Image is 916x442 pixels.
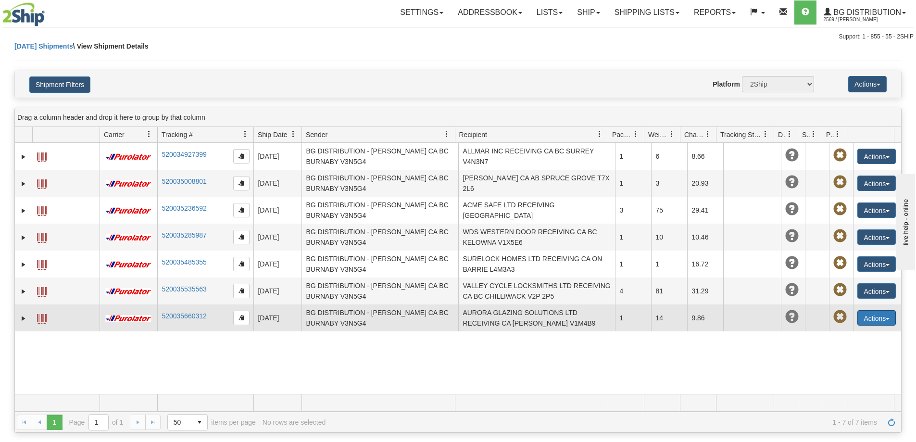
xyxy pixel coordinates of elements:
span: \ View Shipment Details [73,42,149,50]
td: 81 [651,278,687,304]
td: [DATE] [253,224,301,251]
td: [DATE] [253,304,301,331]
span: Pickup Not Assigned [833,310,847,324]
span: 1 - 7 of 7 items [332,418,877,426]
a: 520035485355 [162,258,206,266]
a: Refresh [884,415,899,430]
td: 4 [615,278,651,304]
a: Charge filter column settings [700,126,716,142]
td: BG DISTRIBUTION - [PERSON_NAME] CA BC BURNABY V3N5G4 [301,197,458,224]
a: BG Distribution 2569 / [PERSON_NAME] [816,0,913,25]
div: Support: 1 - 855 - 55 - 2SHIP [2,33,914,41]
a: Expand [19,233,28,242]
img: 11 - Purolator [104,207,153,215]
a: Addressbook [451,0,529,25]
td: [DATE] [253,251,301,278]
td: SURELOCK HOMES LTD RECEIVING CA ON BARRIE L4M3A3 [458,251,615,278]
span: Unknown [785,283,799,297]
button: Actions [857,202,896,218]
a: Expand [19,179,28,189]
button: Copy to clipboard [233,311,250,325]
span: Recipient [459,130,487,139]
td: BG DISTRIBUTION - [PERSON_NAME] CA BC BURNABY V3N5G4 [301,170,458,197]
td: 1 [615,143,651,170]
td: BG DISTRIBUTION - [PERSON_NAME] CA BC BURNABY V3N5G4 [301,143,458,170]
button: Copy to clipboard [233,230,250,244]
span: 2569 / [PERSON_NAME] [824,15,896,25]
span: Page of 1 [69,414,124,430]
button: Shipment Filters [29,76,90,93]
span: Page 1 [47,415,62,430]
span: Unknown [785,176,799,189]
span: Tracking # [162,130,193,139]
td: 9.86 [687,304,723,331]
a: Label [37,256,47,271]
td: 1 [615,224,651,251]
a: Carrier filter column settings [141,126,157,142]
td: WDS WESTERN DOOR RECEIVING CA BC KELOWNA V1X5E6 [458,224,615,251]
iframe: chat widget [894,172,915,270]
span: Shipment Issues [802,130,810,139]
a: Label [37,148,47,164]
span: Pickup Status [826,130,834,139]
a: Expand [19,314,28,323]
div: No rows are selected [263,418,326,426]
span: Pickup Not Assigned [833,256,847,270]
td: AURORA GLAZING SOLUTIONS LTD RECEIVING CA [PERSON_NAME] V1M4B9 [458,304,615,331]
span: select [192,415,207,430]
td: [DATE] [253,278,301,304]
a: Pickup Status filter column settings [829,126,846,142]
a: 520035285987 [162,231,206,239]
a: Tracking Status filter column settings [757,126,774,142]
td: ALLMAR INC RECEIVING CA BC SURREY V4N3N7 [458,143,615,170]
button: Actions [848,76,887,92]
a: Label [37,202,47,217]
td: 3 [651,170,687,197]
span: BG Distribution [831,8,901,16]
td: 16.72 [687,251,723,278]
span: Pickup Not Assigned [833,202,847,216]
a: Expand [19,287,28,296]
a: 520035535563 [162,285,206,293]
button: Copy to clipboard [233,284,250,298]
a: Expand [19,206,28,215]
span: items per page [167,414,256,430]
img: 11 - Purolator [104,234,153,241]
span: Pickup Not Assigned [833,149,847,162]
span: Unknown [785,310,799,324]
label: Platform [713,79,740,89]
span: Tracking Status [720,130,762,139]
button: Actions [857,149,896,164]
a: Weight filter column settings [664,126,680,142]
button: Copy to clipboard [233,176,250,190]
span: Unknown [785,202,799,216]
a: Ship Date filter column settings [285,126,301,142]
td: 1 [615,304,651,331]
img: 11 - Purolator [104,315,153,322]
span: Pickup Not Assigned [833,283,847,297]
a: Sender filter column settings [439,126,455,142]
span: Packages [612,130,632,139]
td: 20.93 [687,170,723,197]
button: Copy to clipboard [233,203,250,217]
div: live help - online [7,8,89,15]
span: Sender [306,130,327,139]
span: Pickup Not Assigned [833,176,847,189]
span: Unknown [785,149,799,162]
td: 8.66 [687,143,723,170]
a: Settings [393,0,451,25]
span: Carrier [104,130,125,139]
td: BG DISTRIBUTION - [PERSON_NAME] CA BC BURNABY V3N5G4 [301,224,458,251]
td: [DATE] [253,197,301,224]
div: grid grouping header [15,108,901,127]
a: Packages filter column settings [627,126,644,142]
td: BG DISTRIBUTION - [PERSON_NAME] CA BC BURNABY V3N5G4 [301,304,458,331]
img: 11 - Purolator [104,288,153,295]
td: ACME SAFE LTD RECEIVING [GEOGRAPHIC_DATA] [458,197,615,224]
a: 520034927399 [162,151,206,158]
td: VALLEY CYCLE LOCKSMITHS LTD RECEIVING CA BC CHILLIWACK V2P 2P5 [458,278,615,304]
button: Actions [857,176,896,191]
button: Actions [857,256,896,272]
span: Charge [684,130,704,139]
a: Label [37,283,47,298]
